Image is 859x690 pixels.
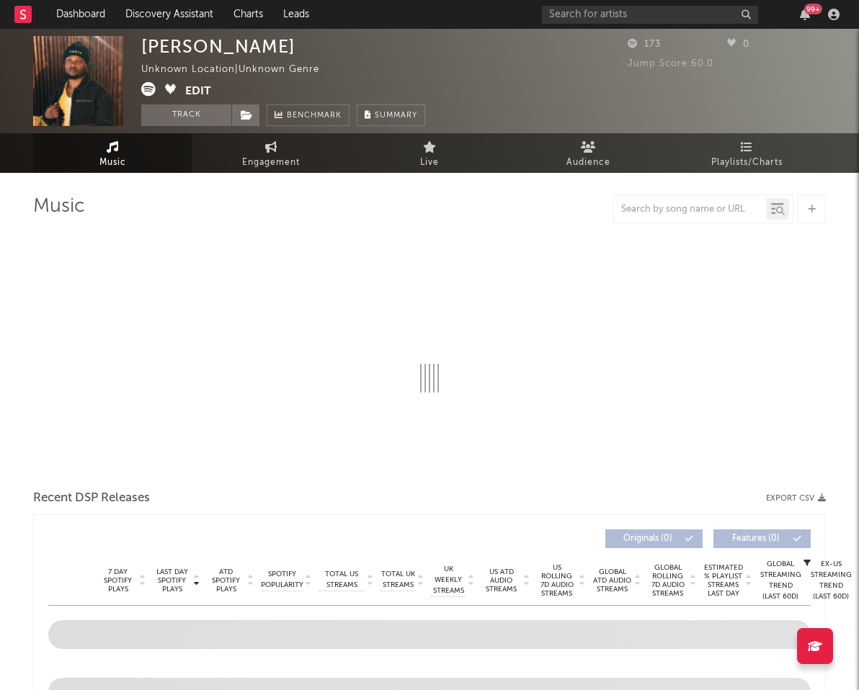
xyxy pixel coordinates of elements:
button: Track [141,104,231,126]
span: 173 [628,40,661,49]
span: Music [99,154,126,171]
button: 99+ [800,9,810,20]
button: Edit [185,82,211,100]
span: Live [420,154,439,171]
a: Playlists/Charts [667,133,826,173]
a: Live [350,133,509,173]
span: Global ATD Audio Streams [592,568,632,593]
div: 99 + [804,4,822,14]
span: Features ( 0 ) [723,534,789,543]
div: Ex-US Streaming Trend (Last 60D) [809,559,853,602]
span: Estimated % Playlist Streams Last Day [703,563,743,598]
div: Global Streaming Trend (Last 60D) [759,559,802,602]
button: Features(0) [713,529,811,548]
span: ATD Spotify Plays [207,568,245,593]
span: UK Weekly Streams [431,564,466,596]
span: Originals ( 0 ) [615,534,681,543]
span: Last Day Spotify Plays [153,568,191,593]
span: Recent DSP Releases [33,490,150,507]
input: Search for artists [542,6,758,24]
span: Global Rolling 7D Audio Streams [648,563,687,598]
span: Jump Score: 60.0 [628,59,713,68]
span: Summary [375,112,417,120]
span: 0 [727,40,749,49]
a: Benchmark [267,104,350,126]
span: Spotify Popularity [261,569,303,591]
button: Export CSV [766,494,826,503]
input: Search by song name or URL [614,204,766,215]
span: Benchmark [287,107,342,125]
span: US ATD Audio Streams [481,568,521,593]
span: US Rolling 7D Audio Streams [537,563,577,598]
span: Playlists/Charts [711,154,783,171]
div: Unknown Location | Unknown Genre [141,61,336,79]
span: 7 Day Spotify Plays [99,568,137,593]
span: Total US Streams [319,569,365,591]
a: Engagement [192,133,350,173]
button: Originals(0) [605,529,703,548]
a: Audience [509,133,667,173]
div: [PERSON_NAME] [141,36,295,57]
span: Audience [566,154,610,171]
span: Total UK Streams [380,569,415,591]
span: Engagement [242,154,300,171]
a: Music [33,133,192,173]
button: Summary [357,104,425,126]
